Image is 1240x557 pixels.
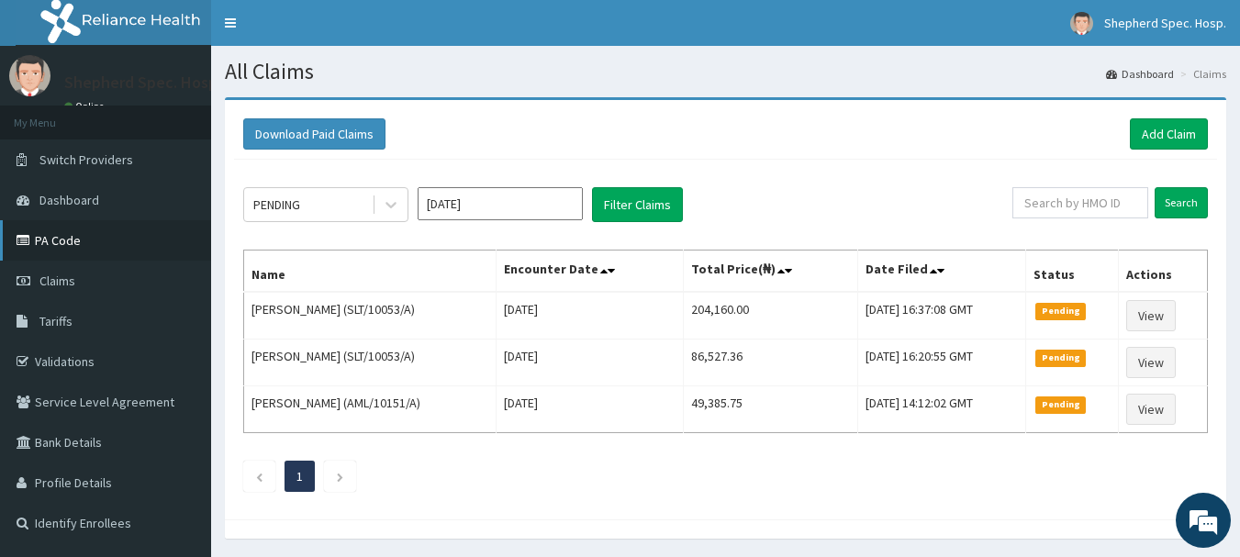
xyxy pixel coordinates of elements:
span: Tariffs [39,313,73,329]
h1: All Claims [225,60,1226,84]
a: View [1126,300,1176,331]
th: Status [1026,251,1119,293]
span: Dashboard [39,192,99,208]
td: 86,527.36 [684,340,858,386]
td: [PERSON_NAME] (SLT/10053/A) [244,292,497,340]
img: User Image [1070,12,1093,35]
a: View [1126,347,1176,378]
div: PENDING [253,195,300,214]
span: Pending [1035,350,1086,366]
li: Claims [1176,66,1226,82]
td: [DATE] [496,340,684,386]
td: [DATE] [496,292,684,340]
th: Encounter Date [496,251,684,293]
a: Next page [336,468,344,485]
td: [PERSON_NAME] (AML/10151/A) [244,386,497,433]
input: Search [1155,187,1208,218]
span: Switch Providers [39,151,133,168]
th: Date Filed [858,251,1026,293]
td: [DATE] 16:20:55 GMT [858,340,1026,386]
img: User Image [9,55,50,96]
span: Shepherd Spec. Hosp. [1104,15,1226,31]
a: Previous page [255,468,263,485]
td: 49,385.75 [684,386,858,433]
td: [PERSON_NAME] (SLT/10053/A) [244,340,497,386]
td: [DATE] 14:12:02 GMT [858,386,1026,433]
a: Add Claim [1130,118,1208,150]
span: Pending [1035,303,1086,319]
a: Online [64,100,108,113]
input: Select Month and Year [418,187,583,220]
a: Page 1 is your current page [296,468,303,485]
a: Dashboard [1106,66,1174,82]
button: Filter Claims [592,187,683,222]
p: Shepherd Spec. Hosp. [64,74,221,91]
td: 204,160.00 [684,292,858,340]
span: Claims [39,273,75,289]
td: [DATE] [496,386,684,433]
a: View [1126,394,1176,425]
th: Actions [1118,251,1207,293]
th: Name [244,251,497,293]
button: Download Paid Claims [243,118,385,150]
td: [DATE] 16:37:08 GMT [858,292,1026,340]
span: Pending [1035,396,1086,413]
input: Search by HMO ID [1012,187,1148,218]
th: Total Price(₦) [684,251,858,293]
